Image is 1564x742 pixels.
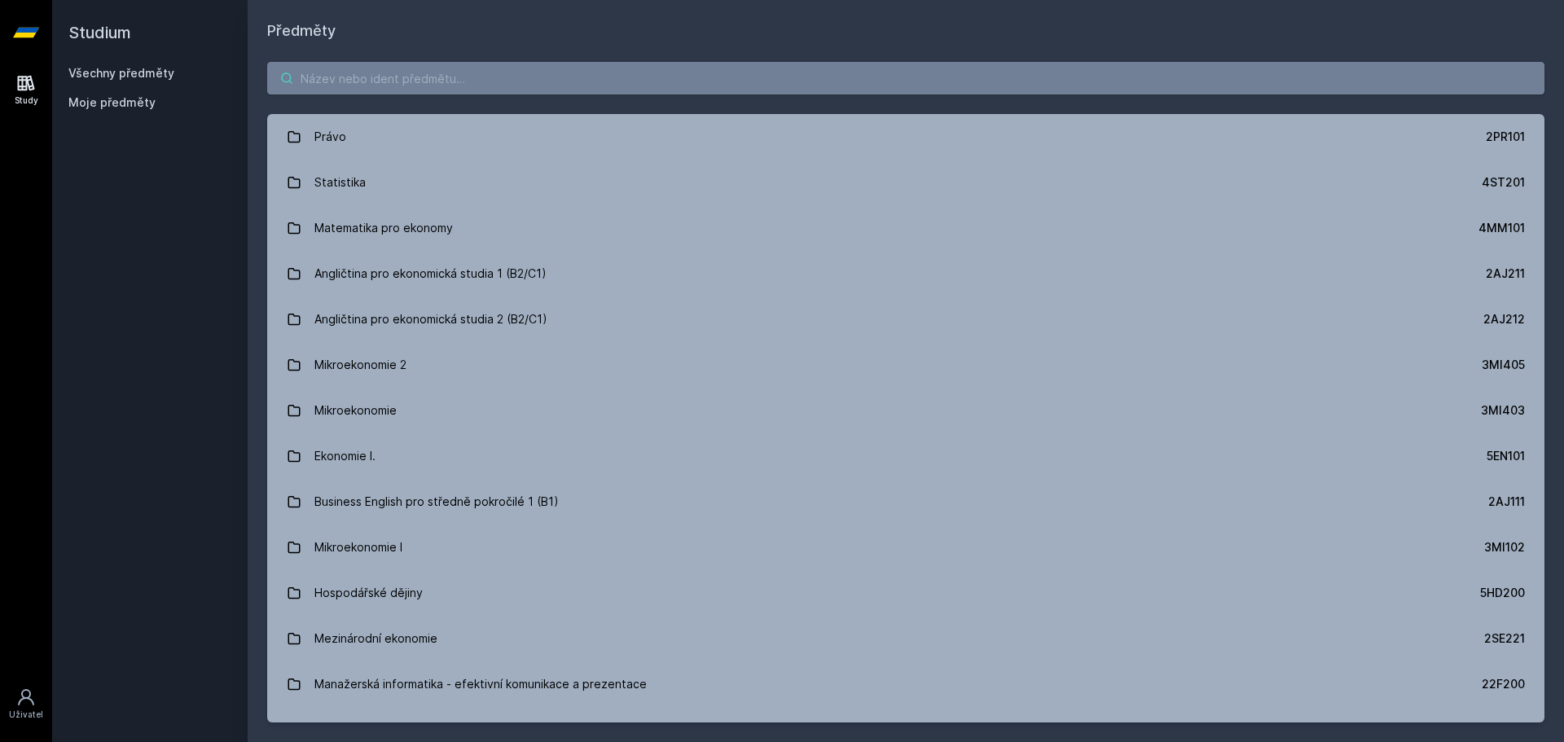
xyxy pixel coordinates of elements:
[68,66,174,80] a: Všechny předměty
[1484,539,1525,555] div: 3MI102
[314,440,376,472] div: Ekonomie I.
[314,531,402,564] div: Mikroekonomie I
[1482,676,1525,692] div: 22F200
[267,433,1544,479] a: Ekonomie I. 5EN101
[314,121,346,153] div: Právo
[267,114,1544,160] a: Právo 2PR101
[314,622,437,655] div: Mezinárodní ekonomie
[15,94,38,107] div: Study
[314,166,366,199] div: Statistika
[267,62,1544,94] input: Název nebo ident předmětu…
[267,251,1544,296] a: Angličtina pro ekonomická studia 1 (B2/C1) 2AJ211
[314,394,397,427] div: Mikroekonomie
[1484,630,1525,647] div: 2SE221
[1478,220,1525,236] div: 4MM101
[68,94,156,111] span: Moje předměty
[9,709,43,721] div: Uživatel
[267,661,1544,707] a: Manažerská informatika - efektivní komunikace a prezentace 22F200
[1481,402,1525,419] div: 3MI403
[1487,448,1525,464] div: 5EN101
[1488,494,1525,510] div: 2AJ111
[3,679,49,729] a: Uživatel
[314,257,547,290] div: Angličtina pro ekonomická studia 1 (B2/C1)
[267,570,1544,616] a: Hospodářské dějiny 5HD200
[267,20,1544,42] h1: Předměty
[314,668,647,700] div: Manažerská informatika - efektivní komunikace a prezentace
[267,342,1544,388] a: Mikroekonomie 2 3MI405
[267,616,1544,661] a: Mezinárodní ekonomie 2SE221
[314,212,453,244] div: Matematika pro ekonomy
[1482,357,1525,373] div: 3MI405
[1486,722,1525,738] div: 1FU201
[1483,311,1525,327] div: 2AJ212
[1486,129,1525,145] div: 2PR101
[314,349,406,381] div: Mikroekonomie 2
[267,525,1544,570] a: Mikroekonomie I 3MI102
[314,303,547,336] div: Angličtina pro ekonomická studia 2 (B2/C1)
[1482,174,1525,191] div: 4ST201
[267,388,1544,433] a: Mikroekonomie 3MI403
[1480,585,1525,601] div: 5HD200
[314,577,423,609] div: Hospodářské dějiny
[3,65,49,115] a: Study
[267,479,1544,525] a: Business English pro středně pokročilé 1 (B1) 2AJ111
[1486,266,1525,282] div: 2AJ211
[314,485,559,518] div: Business English pro středně pokročilé 1 (B1)
[267,296,1544,342] a: Angličtina pro ekonomická studia 2 (B2/C1) 2AJ212
[267,160,1544,205] a: Statistika 4ST201
[267,205,1544,251] a: Matematika pro ekonomy 4MM101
